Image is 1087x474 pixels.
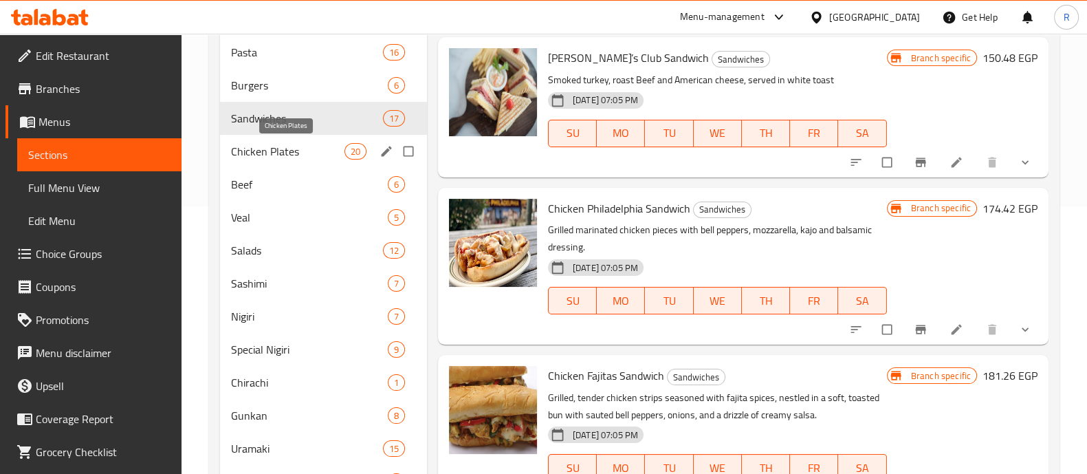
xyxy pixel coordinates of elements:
span: 7 [388,277,404,290]
div: items [388,308,405,325]
span: Chirachi [231,374,388,391]
span: Veal [231,209,388,226]
span: Gunkan [231,407,388,424]
div: Uramaki [231,440,383,457]
span: [DATE] 07:05 PM [567,94,644,107]
div: Salads12 [220,234,427,267]
div: items [388,176,405,193]
a: Sections [17,138,182,171]
div: [GEOGRAPHIC_DATA] [829,10,920,25]
span: TH [747,123,784,143]
button: Branch-specific-item [905,314,938,345]
span: 20 [345,145,366,158]
span: Grocery Checklist [36,444,171,460]
button: MO [597,120,645,147]
button: edit [377,142,398,160]
span: Sandwiches [668,369,725,385]
span: Branch specific [905,369,976,383]
button: TU [645,287,693,314]
svg: Show Choices [1018,323,1032,336]
a: Edit menu item [949,323,966,336]
span: FR [795,291,833,311]
span: [PERSON_NAME]’s Club Sandwich [548,47,709,68]
button: Branch-specific-item [905,147,938,177]
span: 6 [388,79,404,92]
div: Nigiri7 [220,300,427,333]
span: Menus [39,114,171,130]
span: 15 [384,442,404,455]
div: Gunkan8 [220,399,427,432]
img: Chicken Fajitas Sandwich [449,366,537,454]
p: Grilled marinated chicken pieces with bell peppers, mozzarella, kajo and balsamic dressing. [548,222,887,256]
button: show more [1010,314,1043,345]
span: Sandwiches [231,110,383,127]
span: Special Nigiri [231,341,388,358]
span: 5 [388,211,404,224]
a: Coupons [6,270,182,303]
button: WE [694,120,742,147]
span: 16 [384,46,404,59]
span: Beef [231,176,388,193]
div: items [388,275,405,292]
span: 9 [388,343,404,356]
p: Grilled, tender chicken strips seasoned with fajita spices, nestled in a soft, toasted bun with s... [548,389,887,424]
a: Upsell [6,369,182,402]
span: Chicken Philadelphia Sandwich [548,198,690,219]
span: Edit Restaurant [36,47,171,64]
p: Smoked turkey, roast Beef and American cheese, served in white toast [548,72,887,89]
button: sort-choices [841,147,874,177]
span: 17 [384,112,404,125]
a: Menus [6,105,182,138]
a: Menu disclaimer [6,336,182,369]
span: Sashimi [231,275,388,292]
div: items [388,209,405,226]
span: Full Menu View [28,180,171,196]
img: Zanilli’s Club Sandwich [449,48,537,136]
span: Chicken Fajitas Sandwich [548,365,664,386]
div: items [388,374,405,391]
button: delete [977,314,1010,345]
span: Sections [28,147,171,163]
div: items [383,440,405,457]
a: Edit Menu [17,204,182,237]
span: TH [747,291,784,311]
div: Uramaki15 [220,432,427,465]
div: items [388,407,405,424]
a: Edit Restaurant [6,39,182,72]
span: WE [699,123,736,143]
span: Branches [36,80,171,97]
a: Grocery Checklist [6,435,182,468]
div: Chicken Plates20edit [220,135,427,168]
div: Sashimi7 [220,267,427,300]
button: TU [645,120,693,147]
span: SA [844,123,881,143]
span: WE [699,291,736,311]
button: MO [597,287,645,314]
span: Menu disclaimer [36,345,171,361]
button: FR [790,287,838,314]
span: SA [844,291,881,311]
span: MO [602,291,639,311]
span: Branch specific [905,52,976,65]
button: SA [838,120,886,147]
span: Coupons [36,279,171,295]
span: Promotions [36,312,171,328]
div: Menu-management [680,9,765,25]
button: TH [742,287,790,314]
span: MO [602,123,639,143]
h6: 150.48 EGP [982,48,1037,67]
span: Branch specific [905,202,976,215]
div: items [383,242,405,259]
div: Burgers [231,77,388,94]
div: Beef6 [220,168,427,201]
a: Promotions [6,303,182,336]
a: Choice Groups [6,237,182,270]
span: Nigiri [231,308,388,325]
span: Pasta [231,44,383,61]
